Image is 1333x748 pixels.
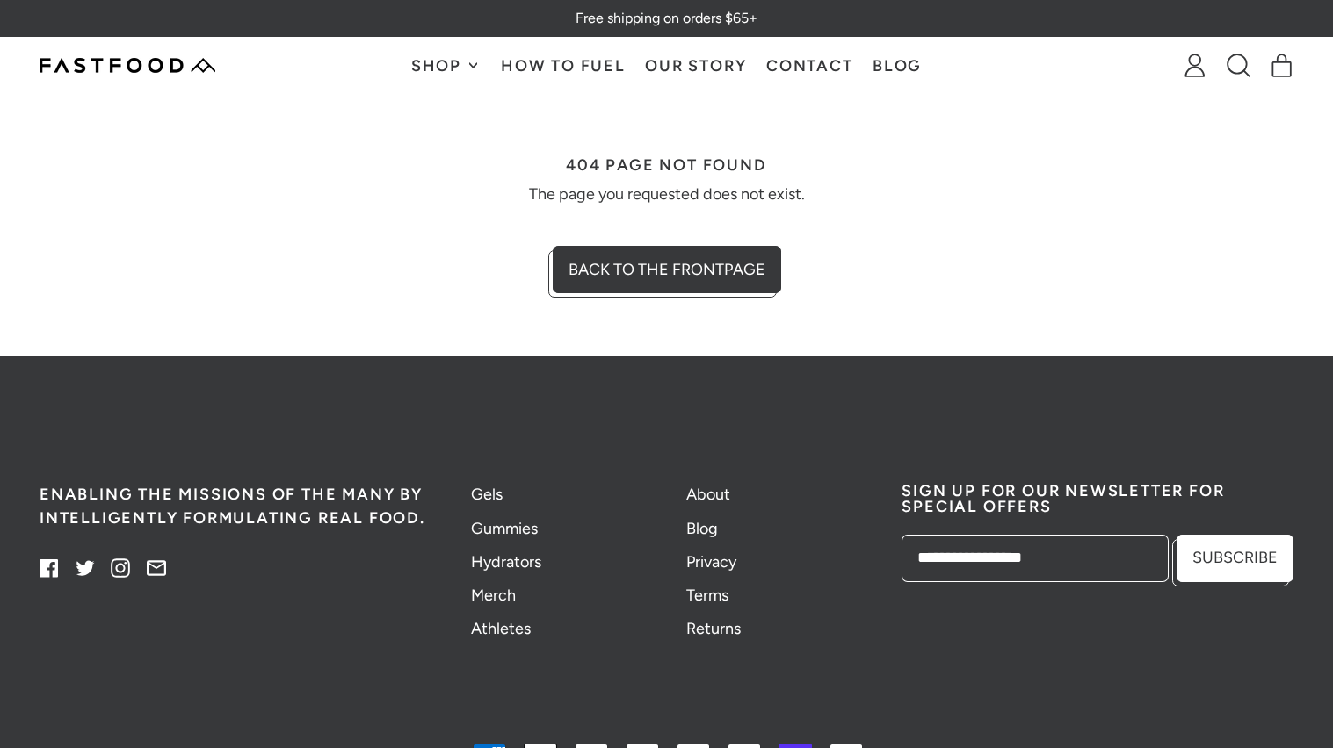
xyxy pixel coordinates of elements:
a: About [686,485,730,504]
a: Gels [471,485,503,504]
a: Merch [471,586,516,605]
a: Hydrators [471,552,541,572]
a: How To Fuel [491,38,635,93]
a: Gummies [471,519,538,538]
a: Our Story [635,38,757,93]
a: Privacy [686,552,736,572]
h1: 404 Page Not Found [40,157,1293,173]
h5: Enabling the missions of the many by intelligently formulating real food. [40,483,431,530]
a: Blog [863,38,932,93]
button: Shop [401,38,490,93]
a: Back to the frontpage [553,246,781,293]
img: Fastfood [40,58,215,73]
p: The page you requested does not exist. [40,183,1293,206]
a: Returns [686,619,741,638]
button: Subscribe [1177,535,1293,582]
h2: Sign up for our newsletter for special offers [902,483,1293,514]
a: Blog [686,519,718,538]
a: Contact [757,38,863,93]
a: Athletes [471,619,531,638]
a: Terms [686,586,728,605]
span: Shop [411,58,466,74]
